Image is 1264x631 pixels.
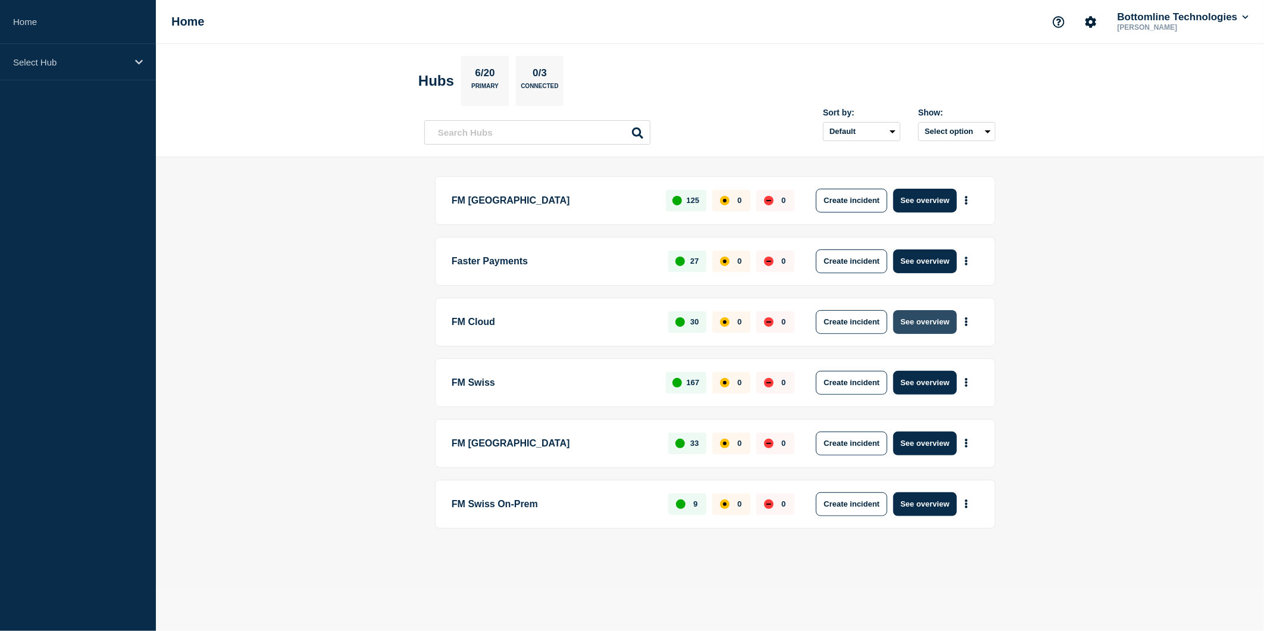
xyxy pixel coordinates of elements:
button: Create incident [816,310,887,334]
p: FM [GEOGRAPHIC_DATA] [452,432,655,455]
p: 0 [781,257,786,265]
button: More actions [959,432,974,454]
button: Account settings [1078,10,1103,35]
button: Create incident [816,492,887,516]
button: More actions [959,493,974,515]
button: See overview [893,492,956,516]
p: Select Hub [13,57,127,67]
button: More actions [959,250,974,272]
div: up [672,196,682,205]
input: Search Hubs [424,120,650,145]
p: 125 [687,196,700,205]
select: Sort by [823,122,900,141]
p: 27 [690,257,699,265]
div: down [764,499,774,509]
div: Sort by: [823,108,900,117]
div: affected [720,317,730,327]
p: 0 [781,196,786,205]
p: Primary [471,83,499,95]
h1: Home [171,15,205,29]
p: 0 [737,257,741,265]
button: Create incident [816,189,887,213]
div: affected [720,378,730,388]
button: See overview [893,189,956,213]
button: See overview [893,371,956,395]
p: 9 [693,499,697,508]
p: 0 [737,378,741,387]
div: affected [720,499,730,509]
button: See overview [893,310,956,334]
div: down [764,317,774,327]
button: Create incident [816,371,887,395]
p: 0/3 [528,67,552,83]
div: Show: [918,108,996,117]
div: down [764,378,774,388]
p: Faster Payments [452,249,655,273]
p: 0 [781,378,786,387]
button: Support [1046,10,1071,35]
div: down [764,257,774,266]
div: down [764,439,774,448]
p: 0 [781,499,786,508]
p: 0 [781,439,786,448]
p: Connected [521,83,558,95]
p: 0 [737,317,741,326]
button: More actions [959,311,974,333]
button: Create incident [816,249,887,273]
div: up [675,439,685,448]
div: affected [720,196,730,205]
div: affected [720,439,730,448]
div: down [764,196,774,205]
div: up [675,317,685,327]
h2: Hubs [418,73,454,89]
button: More actions [959,371,974,393]
p: FM Cloud [452,310,655,334]
p: [PERSON_NAME] [1115,23,1239,32]
p: 0 [737,196,741,205]
div: up [676,499,686,509]
p: 6/20 [471,67,499,83]
p: 30 [690,317,699,326]
button: Select option [918,122,996,141]
p: FM Swiss [452,371,652,395]
button: See overview [893,249,956,273]
p: FM Swiss On-Prem [452,492,655,516]
p: FM [GEOGRAPHIC_DATA] [452,189,652,213]
p: 0 [737,499,741,508]
div: affected [720,257,730,266]
div: up [672,378,682,388]
p: 33 [690,439,699,448]
button: More actions [959,189,974,211]
p: 167 [687,378,700,387]
button: Create incident [816,432,887,455]
button: Bottomline Technologies [1115,11,1251,23]
p: 0 [781,317,786,326]
button: See overview [893,432,956,455]
div: up [675,257,685,266]
p: 0 [737,439,741,448]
